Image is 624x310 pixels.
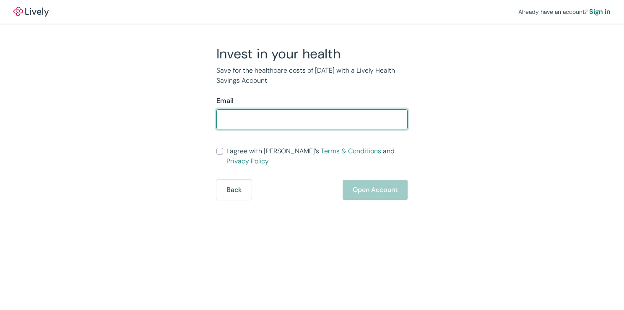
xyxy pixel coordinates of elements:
[321,147,381,155] a: Terms & Conditions
[226,157,269,166] a: Privacy Policy
[216,66,408,86] p: Save for the healthcare costs of [DATE] with a Lively Health Savings Account
[518,7,611,17] div: Already have an account?
[13,7,49,17] a: LivelyLively
[216,180,252,200] button: Back
[216,45,408,62] h2: Invest in your health
[226,146,408,166] span: I agree with [PERSON_NAME]’s and
[13,7,49,17] img: Lively
[589,7,611,17] a: Sign in
[216,96,234,106] label: Email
